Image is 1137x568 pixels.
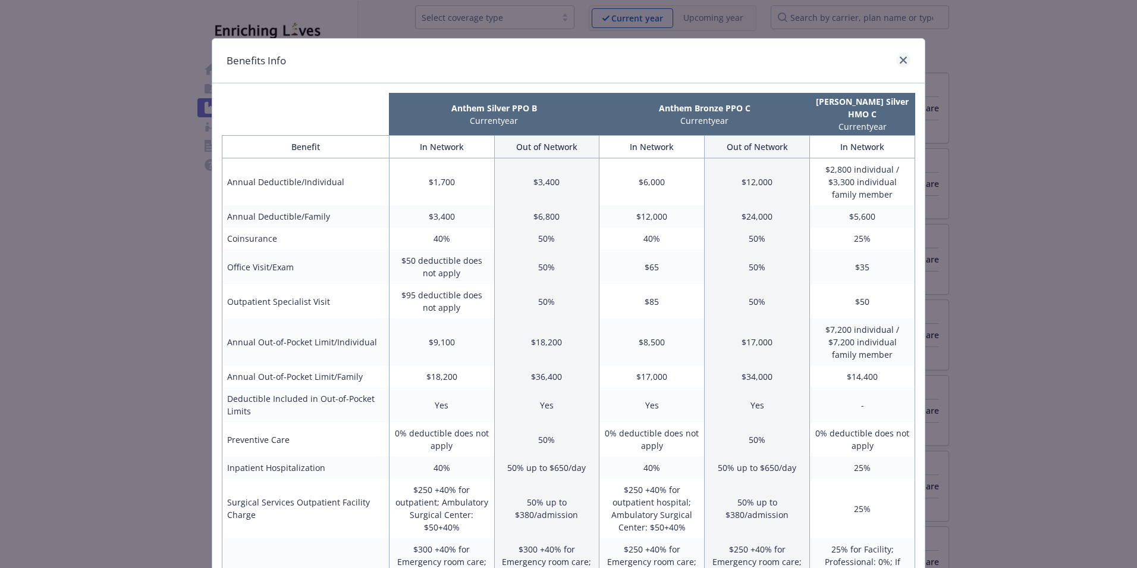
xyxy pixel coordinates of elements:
[494,249,599,284] td: 50%
[494,136,599,158] th: Out of Network
[494,366,599,388] td: $36,400
[599,284,705,319] td: $85
[810,284,915,319] td: $50
[812,120,913,133] p: Current year
[494,227,599,249] td: 50%
[222,319,390,366] td: Annual Out-of-Pocket Limit/Individual
[812,95,913,120] p: [PERSON_NAME] Silver HMO C
[599,205,705,227] td: $12,000
[389,457,494,479] td: 40%
[705,249,810,284] td: 50%
[705,158,810,206] td: $12,000
[389,158,494,206] td: $1,700
[222,388,390,422] td: Deductible Included in Out-of-Pocket Limits
[810,227,915,249] td: 25%
[391,102,597,114] p: Anthem Silver PPO B
[810,205,915,227] td: $5,600
[222,284,390,319] td: Outpatient Specialist Visit
[705,227,810,249] td: 50%
[602,114,808,127] p: Current year
[599,319,705,366] td: $8,500
[389,249,494,284] td: $50 deductible does not apply
[494,388,599,422] td: Yes
[222,136,390,158] th: Benefit
[896,53,910,67] a: close
[227,53,286,68] h1: Benefits Info
[810,388,915,422] td: -
[494,205,599,227] td: $6,800
[599,249,705,284] td: $65
[391,114,597,127] p: Current year
[810,457,915,479] td: 25%
[222,249,390,284] td: Office Visit/Exam
[705,366,810,388] td: $34,000
[705,479,810,538] td: 50% up to $380/admission
[599,158,705,206] td: $6,000
[389,388,494,422] td: Yes
[599,457,705,479] td: 40%
[494,457,599,479] td: 50% up to $650/day
[599,227,705,249] td: 40%
[222,457,390,479] td: Inpatient Hospitalization
[705,136,810,158] th: Out of Network
[389,366,494,388] td: $18,200
[389,284,494,319] td: $95 deductible does not apply
[389,136,494,158] th: In Network
[222,205,390,227] td: Annual Deductible/Family
[494,158,599,206] td: $3,400
[810,479,915,538] td: 25%
[705,284,810,319] td: 50%
[705,388,810,422] td: Yes
[389,479,494,538] td: $250 +40% for outpatient; Ambulatory Surgical Center: $50+40%
[810,158,915,206] td: $2,800 individual / $3,300 individual family member
[389,205,494,227] td: $3,400
[389,319,494,366] td: $9,100
[810,136,915,158] th: In Network
[599,479,705,538] td: $250 +40% for outpatient hospital; Ambulatory Surgical Center: $50+40%
[494,479,599,538] td: 50% up to $380/admission
[222,422,390,457] td: Preventive Care
[599,136,705,158] th: In Network
[810,249,915,284] td: $35
[810,422,915,457] td: 0% deductible does not apply
[222,479,390,538] td: Surgical Services Outpatient Facility Charge
[494,319,599,366] td: $18,200
[222,158,390,206] td: Annual Deductible/Individual
[494,422,599,457] td: 50%
[705,422,810,457] td: 50%
[705,205,810,227] td: $24,000
[389,422,494,457] td: 0% deductible does not apply
[602,102,808,114] p: Anthem Bronze PPO C
[494,284,599,319] td: 50%
[705,319,810,366] td: $17,000
[389,227,494,249] td: 40%
[810,319,915,366] td: $7,200 individual / $7,200 individual family member
[222,366,390,388] td: Annual Out-of-Pocket Limit/Family
[599,388,705,422] td: Yes
[599,366,705,388] td: $17,000
[599,422,705,457] td: 0% deductible does not apply
[810,366,915,388] td: $14,400
[705,457,810,479] td: 50% up to $650/day
[222,93,389,135] th: intentionally left blank
[222,227,390,249] td: Coinsurance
